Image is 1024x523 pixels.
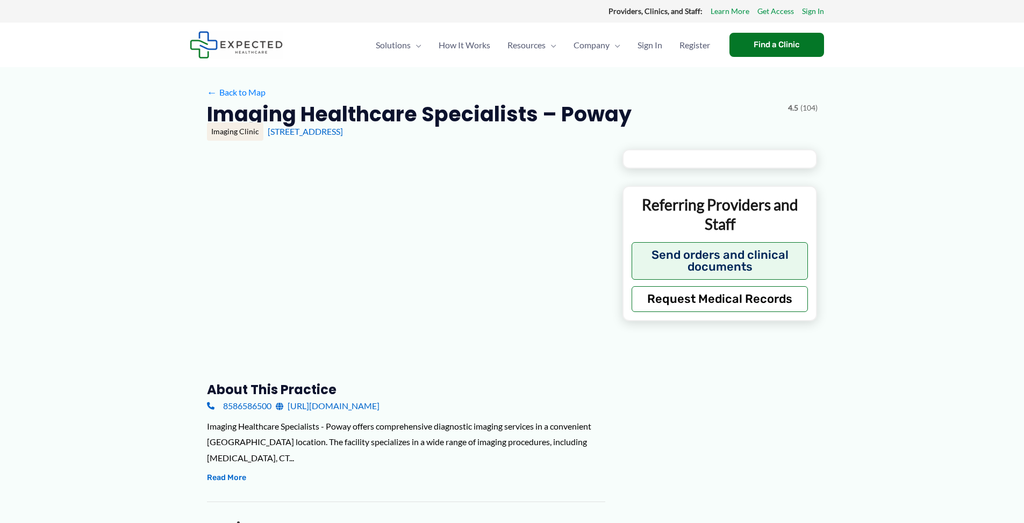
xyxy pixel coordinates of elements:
span: Company [574,26,610,64]
span: (104) [800,101,818,115]
a: ResourcesMenu Toggle [499,26,565,64]
strong: Providers, Clinics, and Staff: [608,6,703,16]
a: [URL][DOMAIN_NAME] [276,398,379,414]
span: ← [207,87,217,97]
button: Read More [207,471,246,484]
a: How It Works [430,26,499,64]
a: Register [671,26,719,64]
button: Send orders and clinical documents [632,242,808,280]
span: 4.5 [788,101,798,115]
a: Sign In [629,26,671,64]
span: Menu Toggle [546,26,556,64]
p: Referring Providers and Staff [632,195,808,234]
a: Sign In [802,4,824,18]
span: How It Works [439,26,490,64]
a: ←Back to Map [207,84,266,100]
a: SolutionsMenu Toggle [367,26,430,64]
a: [STREET_ADDRESS] [268,126,343,136]
span: Sign In [638,26,662,64]
a: Learn More [711,4,749,18]
nav: Primary Site Navigation [367,26,719,64]
span: Resources [507,26,546,64]
a: 8586586500 [207,398,271,414]
h3: About this practice [207,381,605,398]
button: Request Medical Records [632,286,808,312]
span: Menu Toggle [411,26,421,64]
a: Find a Clinic [729,33,824,57]
a: CompanyMenu Toggle [565,26,629,64]
span: Register [679,26,710,64]
div: Imaging Clinic [207,122,263,141]
h2: Imaging Healthcare Specialists – Poway [207,101,632,127]
span: Menu Toggle [610,26,620,64]
a: Get Access [757,4,794,18]
span: Solutions [376,26,411,64]
div: Imaging Healthcare Specialists - Poway offers comprehensive diagnostic imaging services in a conv... [207,418,605,466]
img: Expected Healthcare Logo - side, dark font, small [190,31,283,59]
